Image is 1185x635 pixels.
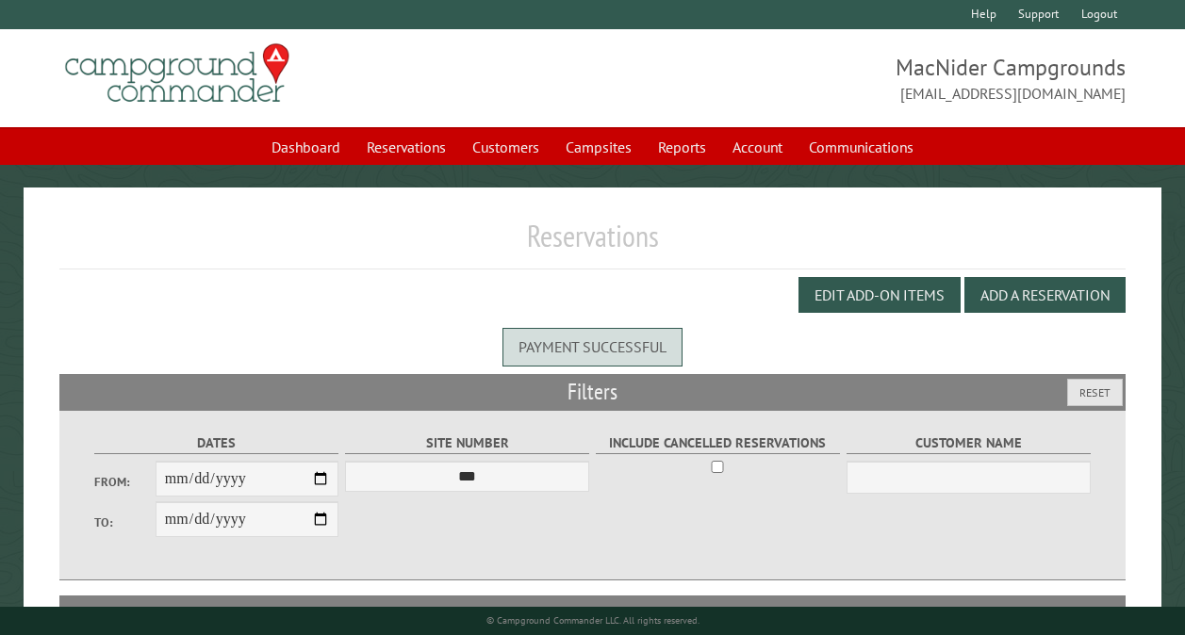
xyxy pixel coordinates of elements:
th: Total [844,595,919,629]
a: Communications [798,129,925,165]
h2: Filters [59,374,1126,410]
button: Edit Add-on Items [798,277,961,313]
th: Edit [1019,595,1127,629]
a: Customers [461,129,551,165]
a: Campsites [554,129,643,165]
a: Dashboard [260,129,352,165]
label: Include Cancelled Reservations [596,432,840,454]
div: Payment successful [502,328,683,366]
label: Site Number [345,432,589,454]
span: MacNider Campgrounds [EMAIL_ADDRESS][DOMAIN_NAME] [593,52,1127,105]
button: Reset [1067,379,1123,406]
th: Customer [624,595,843,629]
h1: Reservations [59,218,1126,269]
a: Reservations [355,129,457,165]
label: To: [94,513,156,531]
a: Account [721,129,794,165]
th: Dates [173,595,308,629]
a: Reports [647,129,717,165]
button: Add a Reservation [964,277,1126,313]
th: Site [69,595,173,629]
label: Dates [94,432,338,454]
th: Camper Details [308,595,625,629]
small: © Campground Commander LLC. All rights reserved. [486,614,699,627]
img: Campground Commander [59,37,295,110]
th: Due [919,595,1019,629]
label: Customer Name [847,432,1091,454]
label: From: [94,473,156,491]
